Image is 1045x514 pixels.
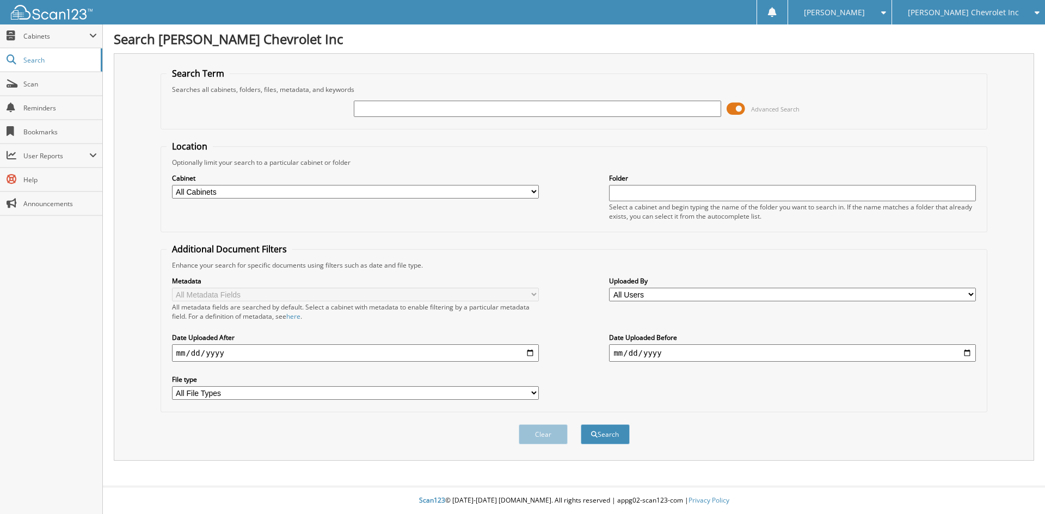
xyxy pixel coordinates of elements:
[172,344,539,362] input: start
[167,140,213,152] legend: Location
[172,174,539,183] label: Cabinet
[23,127,97,137] span: Bookmarks
[23,199,97,208] span: Announcements
[581,424,630,444] button: Search
[167,261,982,270] div: Enhance your search for specific documents using filters such as date and file type.
[103,487,1045,514] div: © [DATE]-[DATE] [DOMAIN_NAME]. All rights reserved | appg02-scan123-com |
[609,276,976,286] label: Uploaded By
[172,333,539,342] label: Date Uploaded After
[23,103,97,113] span: Reminders
[11,5,93,20] img: scan123-logo-white.svg
[609,333,976,342] label: Date Uploaded Before
[23,151,89,160] span: User Reports
[172,375,539,384] label: File type
[167,67,230,79] legend: Search Term
[609,202,976,221] div: Select a cabinet and begin typing the name of the folder you want to search in. If the name match...
[689,496,729,505] a: Privacy Policy
[172,302,539,321] div: All metadata fields are searched by default. Select a cabinet with metadata to enable filtering b...
[609,174,976,183] label: Folder
[419,496,445,505] span: Scan123
[23,79,97,89] span: Scan
[804,9,865,16] span: [PERSON_NAME]
[172,276,539,286] label: Metadata
[23,55,95,65] span: Search
[167,243,292,255] legend: Additional Document Filters
[167,85,982,94] div: Searches all cabinets, folders, files, metadata, and keywords
[23,175,97,184] span: Help
[908,9,1019,16] span: [PERSON_NAME] Chevrolet Inc
[114,30,1034,48] h1: Search [PERSON_NAME] Chevrolet Inc
[167,158,982,167] div: Optionally limit your search to a particular cabinet or folder
[751,105,800,113] span: Advanced Search
[286,312,300,321] a: here
[519,424,568,444] button: Clear
[23,32,89,41] span: Cabinets
[609,344,976,362] input: end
